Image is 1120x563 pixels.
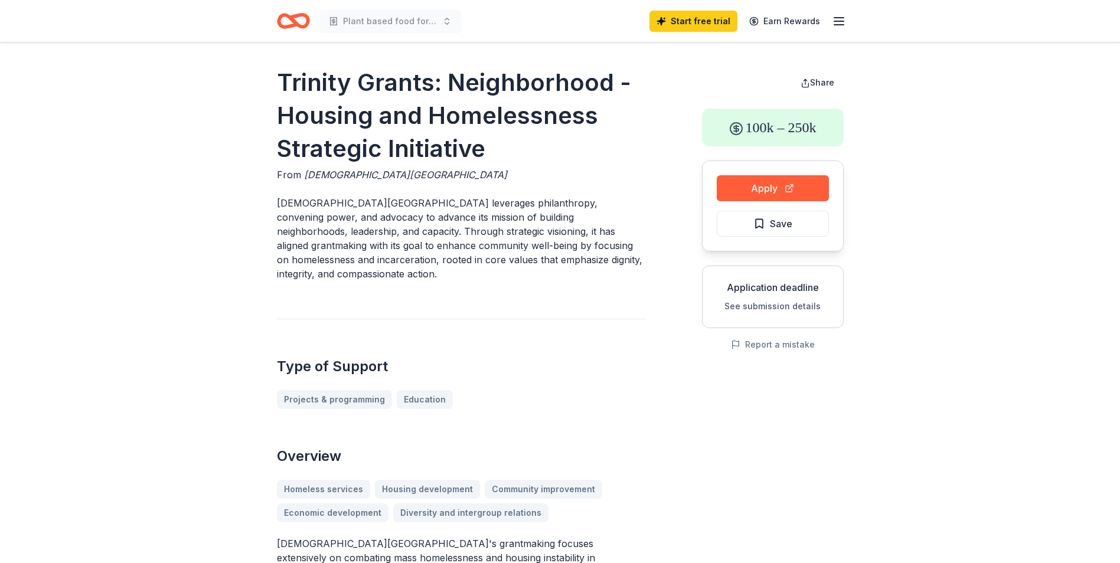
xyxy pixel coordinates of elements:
[742,11,827,32] a: Earn Rewards
[717,175,829,201] button: Apply
[810,77,834,87] span: Share
[724,299,821,313] button: See submission details
[731,338,815,352] button: Report a mistake
[649,11,737,32] a: Start free trial
[277,66,645,165] h1: Trinity Grants: Neighborhood - Housing and Homelessness Strategic Initiative
[319,9,461,33] button: Plant based food for the community
[277,168,645,182] div: From
[702,109,844,146] div: 100k – 250k
[397,390,453,409] a: Education
[277,196,645,281] p: [DEMOGRAPHIC_DATA][GEOGRAPHIC_DATA] leverages philanthropy, convening power, and advocacy to adva...
[712,280,834,294] div: Application deadline
[277,357,645,376] h2: Type of Support
[277,7,310,35] a: Home
[791,71,844,94] button: Share
[277,390,392,409] a: Projects & programming
[343,14,437,28] span: Plant based food for the community
[304,169,507,181] span: [DEMOGRAPHIC_DATA][GEOGRAPHIC_DATA]
[277,447,645,466] h2: Overview
[717,211,829,237] button: Save
[770,216,792,231] span: Save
